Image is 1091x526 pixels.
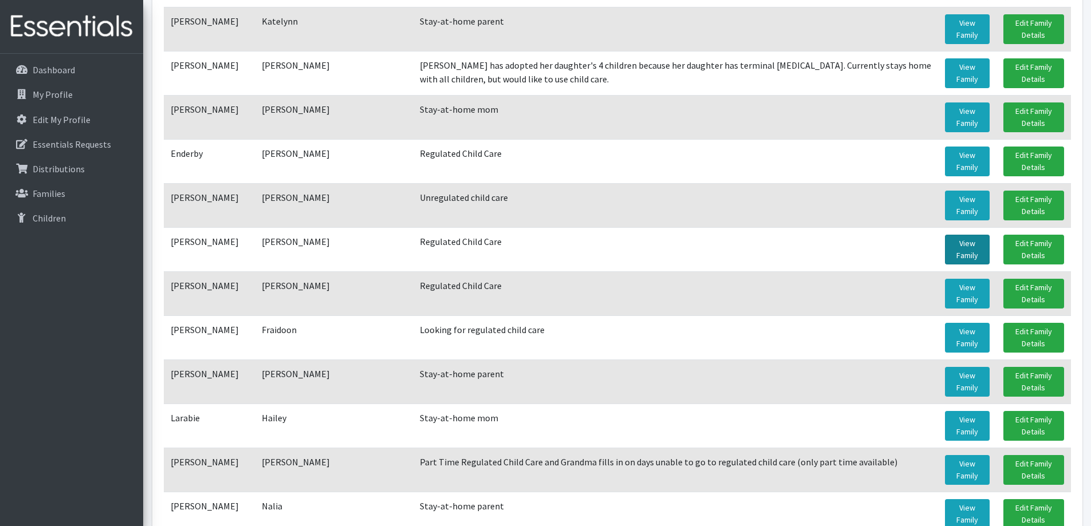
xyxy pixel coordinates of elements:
td: [PERSON_NAME] [164,271,255,315]
td: [PERSON_NAME] [255,51,347,95]
a: Edit My Profile [5,108,139,131]
td: Part Time Regulated Child Care and Grandma fills in on days unable to go to regulated child care ... [413,448,938,492]
a: Edit Family Details [1003,367,1064,397]
td: Fraidoon [255,315,347,359]
a: Distributions [5,157,139,180]
a: Edit Family Details [1003,191,1064,220]
td: [PERSON_NAME] [164,448,255,492]
td: [PERSON_NAME] [164,359,255,404]
a: Dashboard [5,58,139,81]
a: Edit Family Details [1003,102,1064,132]
p: Essentials Requests [33,139,111,150]
td: Regulated Child Care [413,227,938,271]
td: Stay-at-home parent [413,7,938,51]
a: View Family [945,102,990,132]
a: View Family [945,367,990,397]
p: Families [33,188,65,199]
img: HumanEssentials [5,7,139,46]
a: Edit Family Details [1003,147,1064,176]
td: Larabie [164,404,255,448]
td: Enderby [164,139,255,183]
td: [PERSON_NAME] [164,315,255,359]
a: Edit Family Details [1003,455,1064,485]
td: Stay-at-home mom [413,404,938,448]
p: Children [33,212,66,224]
td: Stay-at-home parent [413,359,938,404]
a: View Family [945,235,990,264]
td: [PERSON_NAME] [164,7,255,51]
a: View Family [945,58,990,88]
a: View Family [945,191,990,220]
p: Distributions [33,163,85,175]
td: Katelynn [255,7,347,51]
p: Dashboard [33,64,75,76]
td: Regulated Child Care [413,271,938,315]
td: Regulated Child Care [413,139,938,183]
td: [PERSON_NAME] [255,448,347,492]
a: Edit Family Details [1003,411,1064,441]
a: Edit Family Details [1003,235,1064,264]
p: My Profile [33,89,73,100]
a: View Family [945,323,990,353]
td: Looking for regulated child care [413,315,938,359]
td: [PERSON_NAME] has adopted her daughter's 4 children because her daughter has terminal [MEDICAL_DA... [413,51,938,95]
td: [PERSON_NAME] [255,359,347,404]
a: My Profile [5,83,139,106]
td: Stay-at-home mom [413,95,938,139]
a: Edit Family Details [1003,323,1064,353]
a: View Family [945,147,990,176]
a: Edit Family Details [1003,14,1064,44]
p: Edit My Profile [33,114,90,125]
td: Unregulated child care [413,183,938,227]
a: Children [5,207,139,230]
td: [PERSON_NAME] [255,95,347,139]
td: [PERSON_NAME] [255,271,347,315]
td: [PERSON_NAME] [255,227,347,271]
a: View Family [945,455,990,485]
a: Families [5,182,139,205]
td: [PERSON_NAME] [164,95,255,139]
a: View Family [945,279,990,309]
a: Edit Family Details [1003,58,1064,88]
td: Hailey [255,404,347,448]
td: [PERSON_NAME] [164,51,255,95]
a: View Family [945,14,990,44]
td: [PERSON_NAME] [255,183,347,227]
td: [PERSON_NAME] [255,139,347,183]
a: Edit Family Details [1003,279,1064,309]
a: View Family [945,411,990,441]
a: Essentials Requests [5,133,139,156]
td: [PERSON_NAME] [164,227,255,271]
td: [PERSON_NAME] [164,183,255,227]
